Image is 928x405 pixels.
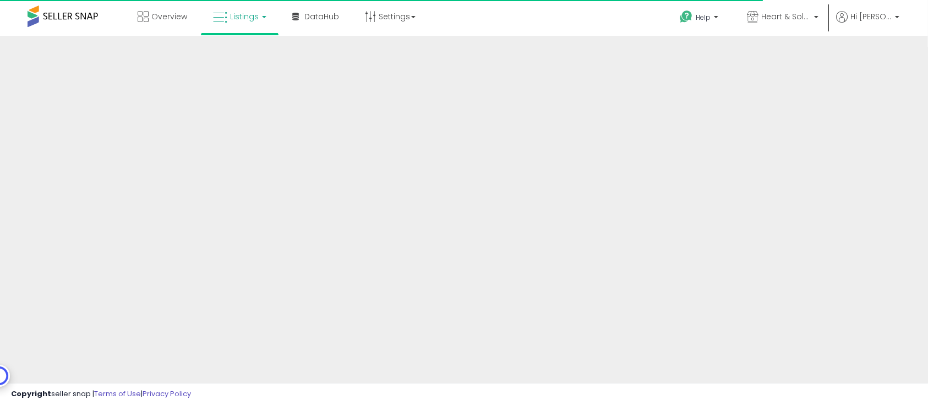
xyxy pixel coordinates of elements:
[850,11,892,22] span: Hi [PERSON_NAME]
[679,10,693,24] i: Get Help
[836,11,899,36] a: Hi [PERSON_NAME]
[11,389,191,399] div: seller snap | |
[761,11,811,22] span: Heart & Sole Trading
[94,388,141,399] a: Terms of Use
[696,13,711,22] span: Help
[230,11,259,22] span: Listings
[304,11,339,22] span: DataHub
[143,388,191,399] a: Privacy Policy
[11,388,51,399] strong: Copyright
[151,11,187,22] span: Overview
[671,2,729,36] a: Help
